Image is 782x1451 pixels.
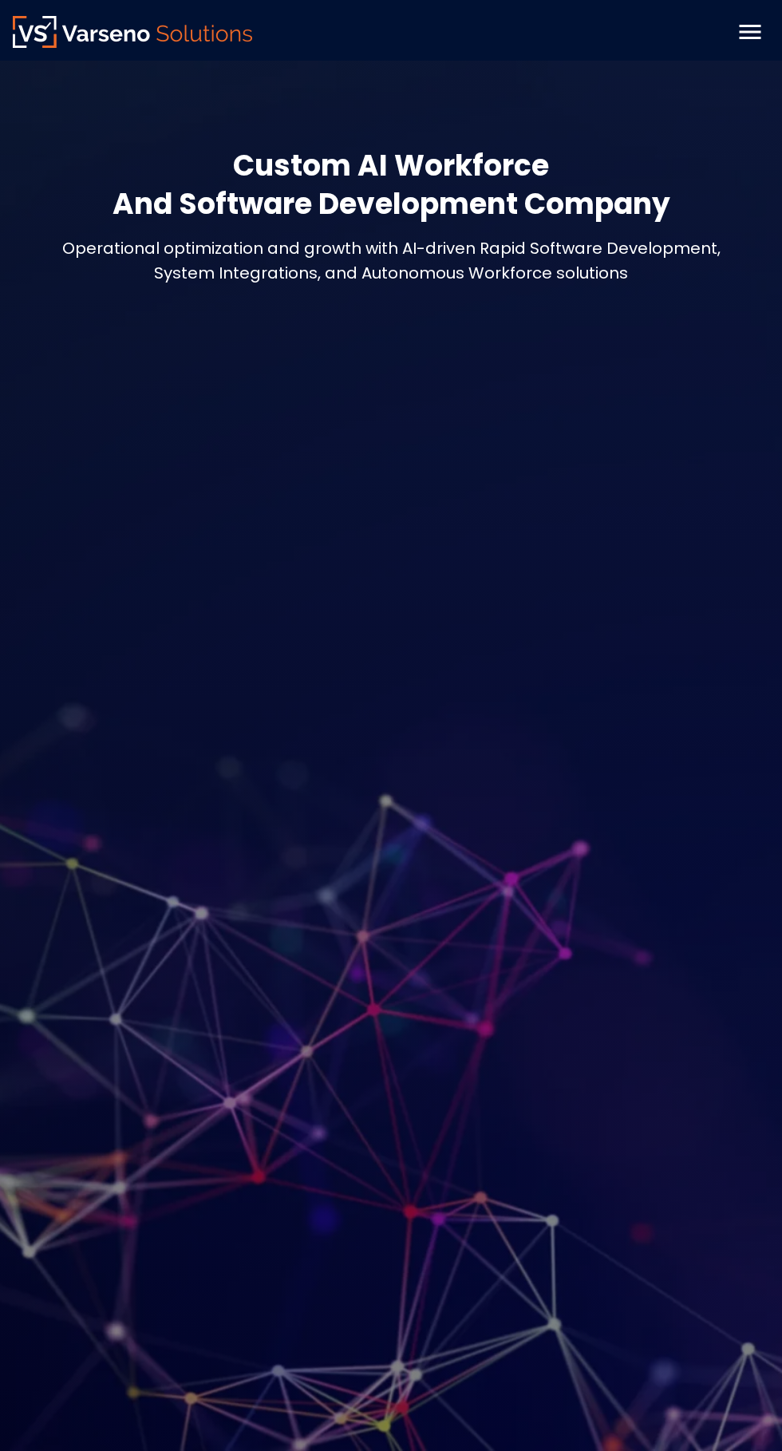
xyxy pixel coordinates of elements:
[62,236,721,261] div: Operational optimization and growth with AI-driven Rapid Software Development,
[113,147,670,185] div: Custom AI Workforce
[62,261,721,286] div: System Integrations, and Autonomous Workforce solutions
[113,185,670,223] div: And Software Development Company
[13,16,252,48] img: Varseno Solutions – Product Engineering & IT Services
[731,13,769,51] div: menu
